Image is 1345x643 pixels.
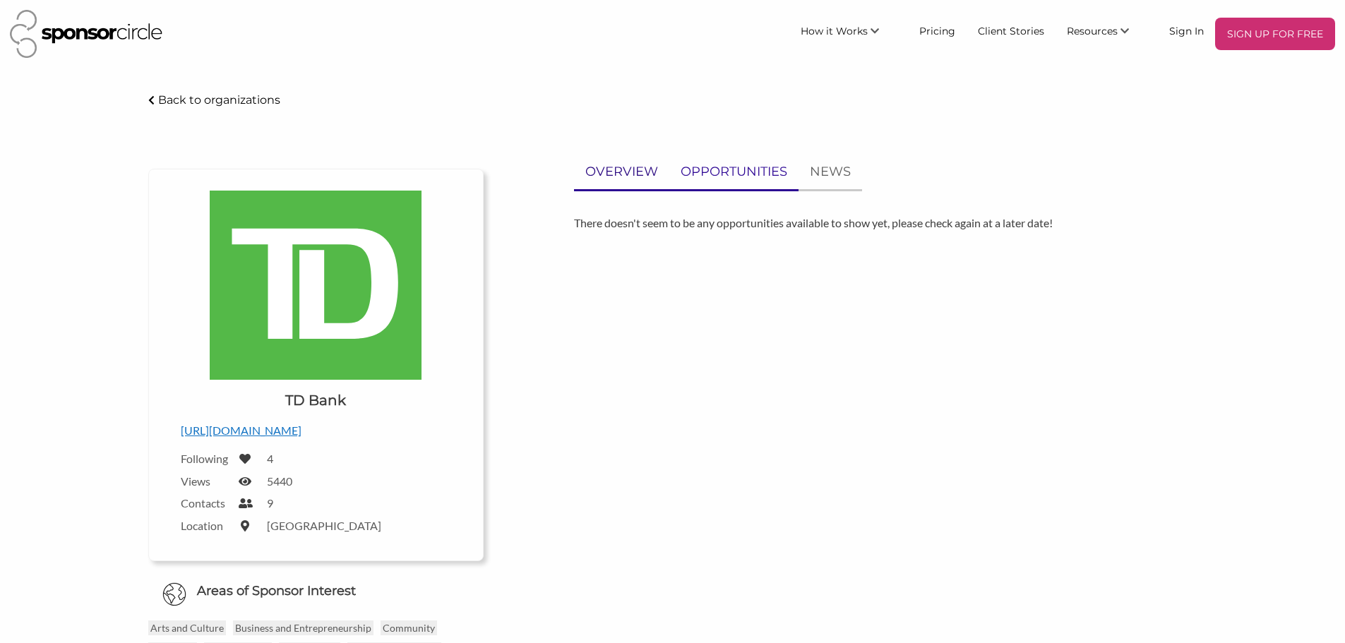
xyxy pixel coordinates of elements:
p: Arts and Culture [148,620,226,635]
p: [URL][DOMAIN_NAME] [181,421,451,440]
label: 4 [267,452,273,465]
p: Business and Entrepreneurship [233,620,373,635]
a: Client Stories [967,18,1056,43]
h1: TD Bank [285,390,346,410]
li: Resources [1056,18,1158,50]
p: OPPORTUNITIES [681,162,787,182]
label: 9 [267,496,273,510]
img: Toronto Dominion Bank, TD Bank Group Logo [210,191,422,380]
label: Views [181,474,230,488]
p: NEWS [810,162,851,182]
label: Following [181,452,230,465]
label: Contacts [181,496,230,510]
a: Pricing [908,18,967,43]
p: There doesn't seem to be any opportunities available to show yet, please check again at a later d... [574,214,1197,232]
p: Back to organizations [158,93,280,107]
label: Location [181,519,230,532]
span: Resources [1067,25,1118,37]
span: How it Works [801,25,868,37]
a: Sign In [1158,18,1215,43]
p: SIGN UP FOR FREE [1221,23,1329,44]
img: Globe Icon [162,582,186,606]
li: How it Works [789,18,908,50]
img: Sponsor Circle Logo [10,10,162,58]
p: Community [381,620,437,635]
h6: Areas of Sponsor Interest [138,582,494,600]
label: 5440 [267,474,292,488]
p: OVERVIEW [585,162,658,182]
label: [GEOGRAPHIC_DATA] [267,519,381,532]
